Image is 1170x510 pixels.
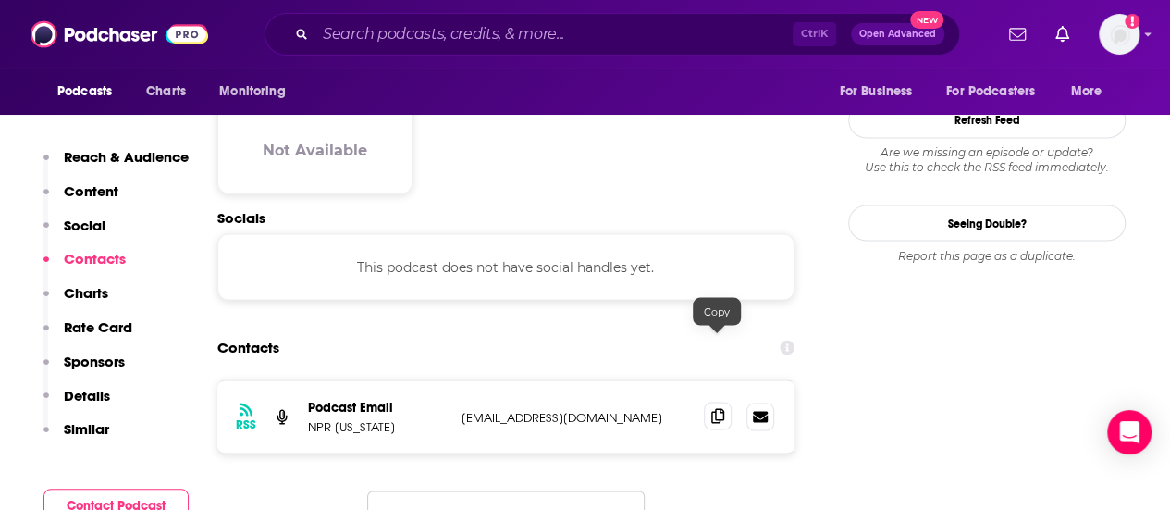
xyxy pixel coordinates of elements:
button: open menu [826,74,935,109]
a: Seeing Double? [848,205,1126,241]
span: For Business [839,79,912,105]
span: Logged in as psamuelson01 [1099,14,1139,55]
button: Contacts [43,250,126,284]
h3: Not Available [263,142,367,159]
button: Open AdvancedNew [851,23,944,45]
span: More [1071,79,1102,105]
p: Contacts [64,250,126,267]
div: Open Intercom Messenger [1107,410,1152,454]
button: Show profile menu [1099,14,1139,55]
a: Show notifications dropdown [1048,19,1077,50]
h3: RSS [236,417,256,431]
p: Sponsors [64,353,125,370]
button: open menu [1058,74,1126,109]
span: Podcasts [57,79,112,105]
p: Charts [64,284,108,302]
div: Report this page as a duplicate. [848,248,1126,263]
span: Charts [146,79,186,105]
img: User Profile [1099,14,1139,55]
button: Charts [43,284,108,318]
div: Are we missing an episode or update? Use this to check the RSS feed immediately. [848,145,1126,175]
button: Details [43,387,110,421]
button: Content [43,182,118,217]
button: open menu [206,74,309,109]
p: Rate Card [64,318,132,336]
span: Open Advanced [859,30,936,39]
p: Details [64,387,110,404]
div: Copy [693,297,741,325]
p: Social [64,217,105,234]
p: NPR [US_STATE] [308,418,447,434]
p: Reach & Audience [64,148,189,166]
h2: Socials [217,208,794,226]
a: Show notifications dropdown [1002,19,1033,50]
button: Sponsors [43,353,125,387]
p: Podcast Email [308,399,447,415]
button: open menu [934,74,1062,109]
button: Social [43,217,105,251]
div: This podcast does not have social handles yet. [217,233,794,300]
button: Rate Card [43,318,132,353]
p: [EMAIL_ADDRESS][DOMAIN_NAME] [462,409,689,425]
button: Similar [43,420,109,454]
img: Podchaser - Follow, Share and Rate Podcasts [31,17,208,52]
span: Monitoring [219,79,285,105]
p: Content [64,182,118,200]
button: open menu [44,74,136,109]
input: Search podcasts, credits, & more... [315,19,793,49]
button: Reach & Audience [43,148,189,182]
p: Similar [64,420,109,438]
div: Search podcasts, credits, & more... [265,13,960,56]
span: Ctrl K [793,22,836,46]
span: For Podcasters [946,79,1035,105]
span: New [910,11,943,29]
a: Charts [134,74,197,109]
h2: Contacts [217,330,279,365]
button: Refresh Feed [848,102,1126,138]
svg: Add a profile image [1125,14,1139,29]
